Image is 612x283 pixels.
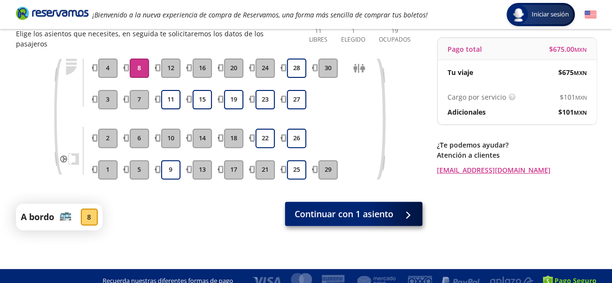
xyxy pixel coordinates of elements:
[224,160,243,179] button: 17
[574,46,587,53] small: MXN
[287,160,306,179] button: 25
[98,90,118,109] button: 3
[295,208,393,221] span: Continuar con 1 asiento
[448,67,473,77] p: Tu viaje
[285,202,422,226] button: Continuar con 1 asiento
[193,59,212,78] button: 16
[255,90,275,109] button: 23
[16,29,296,49] p: Elige los asientos que necesites, en seguida te solicitaremos los datos de los pasajeros
[255,129,275,148] button: 22
[92,10,428,19] em: ¡Bienvenido a la nueva experiencia de compra de Reservamos, una forma más sencilla de comprar tus...
[21,210,54,223] p: A bordo
[558,67,587,77] span: $ 675
[448,44,482,54] p: Pago total
[130,59,149,78] button: 8
[224,129,243,148] button: 18
[130,160,149,179] button: 5
[556,227,602,273] iframe: Messagebird Livechat Widget
[161,129,180,148] button: 10
[16,6,89,23] a: Brand Logo
[437,165,597,175] a: [EMAIL_ADDRESS][DOMAIN_NAME]
[318,160,338,179] button: 29
[448,92,506,102] p: Cargo por servicio
[161,160,180,179] button: 9
[305,27,332,44] p: 11 Libres
[375,27,415,44] p: 19 Ocupados
[224,59,243,78] button: 20
[224,90,243,109] button: 19
[560,92,587,102] span: $ 101
[448,107,486,117] p: Adicionales
[287,129,306,148] button: 26
[584,9,597,21] button: English
[193,90,212,109] button: 15
[193,160,212,179] button: 13
[16,6,89,20] i: Brand Logo
[287,59,306,78] button: 28
[574,109,587,116] small: MXN
[287,90,306,109] button: 27
[161,90,180,109] button: 11
[549,44,587,54] span: $ 675.00
[161,59,180,78] button: 12
[98,160,118,179] button: 1
[318,59,338,78] button: 30
[98,59,118,78] button: 4
[255,59,275,78] button: 24
[575,94,587,101] small: MXN
[528,10,573,19] span: Iniciar sesión
[574,69,587,76] small: MXN
[193,129,212,148] button: 14
[339,27,368,44] p: 1 Elegido
[130,129,149,148] button: 6
[98,129,118,148] button: 2
[437,150,597,160] p: Atención a clientes
[130,90,149,109] button: 7
[437,140,597,150] p: ¿Te podemos ayudar?
[81,209,98,225] div: 8
[255,160,275,179] button: 21
[558,107,587,117] span: $ 101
